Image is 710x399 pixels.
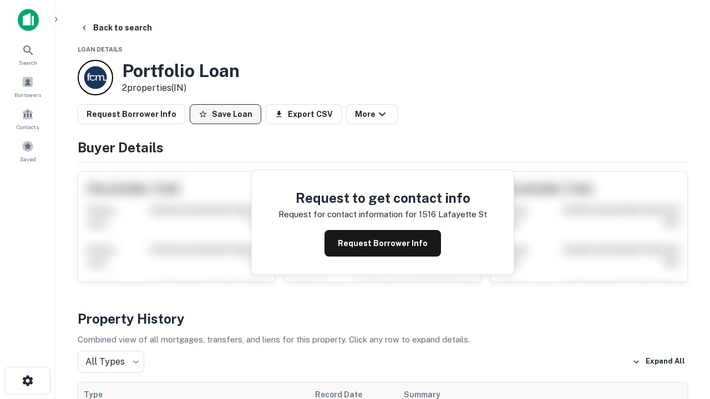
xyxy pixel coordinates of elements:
button: Export CSV [266,104,342,124]
p: Combined view of all mortgages, transfers, and liens for this property. Click any row to expand d... [78,333,688,346]
button: Save Loan [190,104,261,124]
h4: Buyer Details [78,137,688,157]
h4: Request to get contact info [278,188,487,208]
span: Saved [20,155,36,163]
button: Request Borrower Info [324,230,441,257]
span: Loan Details [78,46,123,53]
a: Borrowers [3,71,52,101]
p: Request for contact information for [278,208,417,221]
a: Search [3,39,52,69]
iframe: Chat Widget [655,275,710,328]
img: capitalize-icon.png [18,9,39,31]
button: Expand All [630,354,688,370]
button: Request Borrower Info [78,104,185,124]
span: Search [19,58,37,67]
p: 2 properties (IN) [122,81,240,95]
div: All Types [78,351,144,373]
h4: Property History [78,309,688,329]
button: More [346,104,398,124]
h3: Portfolio Loan [122,60,240,81]
span: Contacts [17,122,39,131]
a: Saved [3,136,52,166]
button: Back to search [75,18,156,38]
span: Borrowers [14,90,41,99]
a: Contacts [3,104,52,134]
p: 1516 lafayette st [419,208,487,221]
